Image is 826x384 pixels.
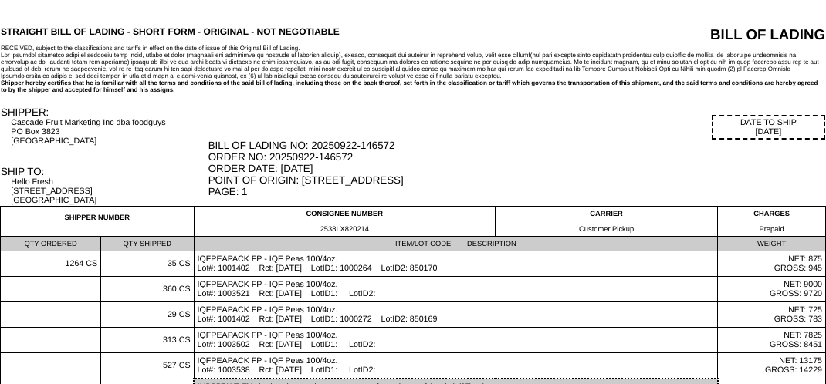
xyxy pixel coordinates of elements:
td: CONSIGNEE NUMBER [194,207,496,237]
td: IQFPEAPACK FP - IQF Peas 100/4oz. Lot#: 1001402 Rct: [DATE] LotID1: 1000272 LotID2: 850169 [194,302,718,328]
td: CHARGES [718,207,826,237]
td: CARRIER [496,207,718,237]
div: Prepaid [721,225,822,233]
td: NET: 7825 GROSS: 8451 [718,328,826,353]
div: Hello Fresh [STREET_ADDRESS] [GEOGRAPHIC_DATA] [11,177,206,205]
td: IQFPEAPACK FP - IQF Peas 100/4oz. Lot#: 1003521 Rct: [DATE] LotID1: LotID2: [194,277,718,302]
div: DATE TO SHIP [DATE] [712,115,825,140]
td: NET: 13175 GROSS: 14229 [718,353,826,379]
td: ITEM/LOT CODE DESCRIPTION [194,237,718,251]
td: 360 CS [101,277,194,302]
td: NET: 725 GROSS: 783 [718,302,826,328]
div: SHIPPER: [1,106,207,118]
td: 527 CS [101,353,194,379]
div: Cascade Fruit Marketing Inc dba foodguys PO Box 3823 [GEOGRAPHIC_DATA] [11,118,206,146]
div: BILL OF LADING [597,26,825,43]
td: WEIGHT [718,237,826,251]
div: SHIP TO: [1,166,207,177]
td: 1264 CS [1,251,101,277]
div: BILL OF LADING NO: 20250922-146572 ORDER NO: 20250922-146572 ORDER DATE: [DATE] POINT OF ORIGIN: ... [208,140,825,197]
div: Shipper hereby certifies that he is familiar with all the terms and conditions of the said bill o... [1,79,825,93]
td: IQFPEAPACK FP - IQF Peas 100/4oz. Lot#: 1003538 Rct: [DATE] LotID1: LotID2: [194,353,718,379]
td: NET: 875 GROSS: 945 [718,251,826,277]
td: QTY ORDERED [1,237,101,251]
td: 313 CS [101,328,194,353]
td: IQFPEAPACK FP - IQF Peas 100/4oz. Lot#: 1001402 Rct: [DATE] LotID1: 1000264 LotID2: 850170 [194,251,718,277]
td: QTY SHIPPED [101,237,194,251]
td: NET: 9000 GROSS: 9720 [718,277,826,302]
td: SHIPPER NUMBER [1,207,195,237]
td: IQFPEAPACK FP - IQF Peas 100/4oz. Lot#: 1003502 Rct: [DATE] LotID1: LotID2: [194,328,718,353]
td: 35 CS [101,251,194,277]
td: 29 CS [101,302,194,328]
div: Customer Pickup [499,225,714,233]
div: 2538LX820214 [198,225,493,233]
